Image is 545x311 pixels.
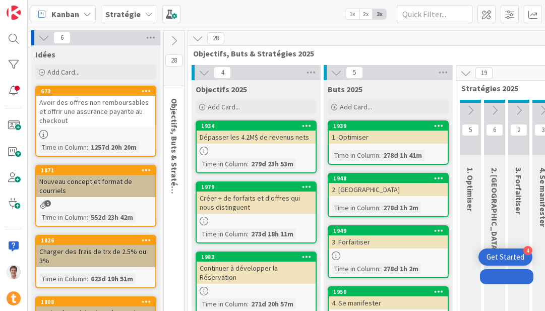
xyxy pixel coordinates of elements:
span: 3x [373,9,386,19]
div: 3. Forfaitiser [329,235,448,248]
div: 1934 [201,122,316,130]
div: 1826Charger des frais de trx de 2.5% ou 3% [36,236,155,267]
div: 1950 [329,287,448,296]
div: Time in Column [200,228,247,239]
div: 1983Continuer à développer la Réservation [197,253,316,284]
span: : [247,298,249,309]
span: 1 [44,200,51,207]
div: Avoir des offres non remboursables et offrir une assurance payante au checkout [36,96,155,127]
div: 4 [523,246,532,255]
div: 1949 [329,226,448,235]
span: : [87,212,88,223]
div: Time in Column [332,150,379,161]
div: 1934Dépasser les 4.2M$ de revenus nets [197,121,316,144]
div: 1939 [333,122,448,130]
input: Quick Filter... [397,5,472,23]
div: 278d 1h 2m [381,202,421,213]
div: Open Get Started checklist, remaining modules: 4 [478,248,532,266]
span: : [247,228,249,239]
span: Objectifs 2025 [196,84,247,94]
img: avatar [7,291,21,305]
div: 279d 23h 53m [249,158,296,169]
div: 1257d 20h 20m [88,142,139,153]
div: Time in Column [200,298,247,309]
span: Kanban [51,8,79,20]
div: Time in Column [39,212,87,223]
span: Objectifs, Buts & Stratégies 2024 [169,98,179,219]
span: : [379,150,381,161]
div: Créer + de forfaits et d'offres qui nous distinguent [197,192,316,214]
span: : [247,158,249,169]
div: 1871Nouveau concept et format de courriels [36,166,155,197]
span: : [379,263,381,274]
div: 278d 1h 41m [381,150,425,161]
div: 19493. Forfaitiser [329,226,448,248]
div: 1950 [333,288,448,295]
div: 1979 [201,183,316,191]
img: Visit kanbanzone.com [7,6,21,20]
div: 271d 20h 57m [249,298,296,309]
div: 673 [41,88,155,95]
div: Time in Column [332,202,379,213]
span: 1x [345,9,359,19]
span: 28 [165,54,183,67]
div: Time in Column [39,273,87,284]
span: 19 [475,67,493,79]
span: 2. Engager [490,167,500,252]
span: 5 [462,124,479,136]
span: : [87,273,88,284]
div: 623d 19h 51m [88,273,136,284]
div: 278d 1h 2m [381,263,421,274]
span: 28 [207,32,224,44]
div: Time in Column [332,263,379,274]
div: 19391. Optimiser [329,121,448,144]
div: 673 [36,87,155,96]
div: 1871 [36,166,155,175]
div: Nouveau concept et format de courriels [36,175,155,197]
div: 673Avoir des offres non remboursables et offrir une assurance payante au checkout [36,87,155,127]
div: Continuer à développer la Réservation [197,262,316,284]
span: 2 [510,124,527,136]
span: Add Card... [47,68,80,77]
div: 1983 [201,254,316,261]
div: 1871 [41,167,155,174]
b: Stratégie [105,9,141,19]
img: JG [7,265,21,279]
span: Buts 2025 [328,84,362,94]
div: 1948 [329,174,448,183]
div: 1826 [41,237,155,244]
div: Dépasser les 4.2M$ de revenus nets [197,131,316,144]
div: 1979Créer + de forfaits et d'offres qui nous distinguent [197,182,316,214]
span: Add Card... [208,102,240,111]
div: 1939 [329,121,448,131]
span: 2x [359,9,373,19]
div: 1934 [197,121,316,131]
div: 273d 18h 11m [249,228,296,239]
span: 3. Forfaitiser [514,167,524,214]
div: 1. Optimiser [329,131,448,144]
div: 19504. Se manifester [329,287,448,309]
div: 552d 23h 42m [88,212,136,223]
div: 1826 [36,236,155,245]
span: 5 [346,67,363,79]
span: 6 [486,124,503,136]
span: Add Card... [340,102,372,111]
div: 1948 [333,175,448,182]
div: 1949 [333,227,448,234]
div: 2. [GEOGRAPHIC_DATA] [329,183,448,196]
div: 1808 [36,297,155,306]
div: Charger des frais de trx de 2.5% ou 3% [36,245,155,267]
span: 4 [214,67,231,79]
div: 1808 [41,298,155,305]
div: 1983 [197,253,316,262]
div: Get Started [487,252,524,262]
span: : [379,202,381,213]
div: 19482. [GEOGRAPHIC_DATA] [329,174,448,196]
span: : [87,142,88,153]
div: 4. Se manifester [329,296,448,309]
span: 1. Optimiser [465,167,475,211]
div: Time in Column [200,158,247,169]
span: Idées [35,49,55,59]
span: 6 [53,32,71,44]
div: Time in Column [39,142,87,153]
